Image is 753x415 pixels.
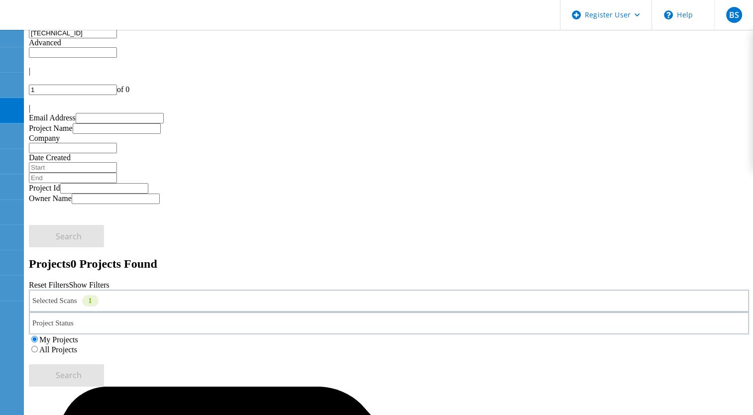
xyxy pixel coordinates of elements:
div: | [29,104,749,113]
label: All Projects [39,345,77,354]
div: | [29,67,749,76]
button: Search [29,364,104,387]
a: Show Filters [69,281,109,289]
div: Selected Scans [29,290,749,312]
span: 0 Projects Found [71,257,157,270]
div: Project Status [29,312,749,334]
input: Search projects by name, owner, ID, company, etc [29,28,117,38]
label: Project Name [29,124,73,132]
svg: \n [664,10,673,19]
label: Company [29,134,60,142]
span: Search [56,231,82,242]
label: Owner Name [29,194,72,203]
input: Start [29,162,117,173]
label: Project Id [29,184,60,192]
div: 1 [82,295,99,307]
a: Reset Filters [29,281,69,289]
span: Advanced [29,38,61,47]
input: End [29,173,117,183]
span: Search [56,370,82,381]
b: Projects [29,257,71,270]
span: BS [729,11,739,19]
label: Email Address [29,113,76,122]
a: Live Optics Dashboard [10,19,117,28]
button: Search [29,225,104,247]
span: of 0 [117,85,129,94]
label: Date Created [29,153,71,162]
label: My Projects [39,335,78,344]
